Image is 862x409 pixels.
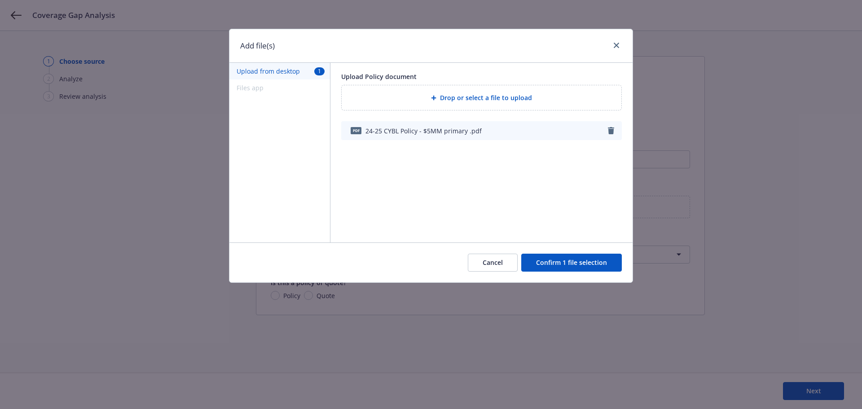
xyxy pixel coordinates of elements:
[240,40,275,52] h1: Add file(s)
[468,254,518,272] button: Cancel
[341,85,622,110] div: Drop or select a file to upload
[440,93,532,102] span: Drop or select a file to upload
[314,67,325,75] span: 1
[351,127,361,134] span: pdf
[341,72,622,81] div: Upload Policy document
[229,63,330,79] button: Upload from desktop1
[521,254,622,272] button: Confirm 1 file selection
[611,40,622,51] a: close
[365,126,482,136] span: 24-25 CYBL Policy - $5MM primary .pdf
